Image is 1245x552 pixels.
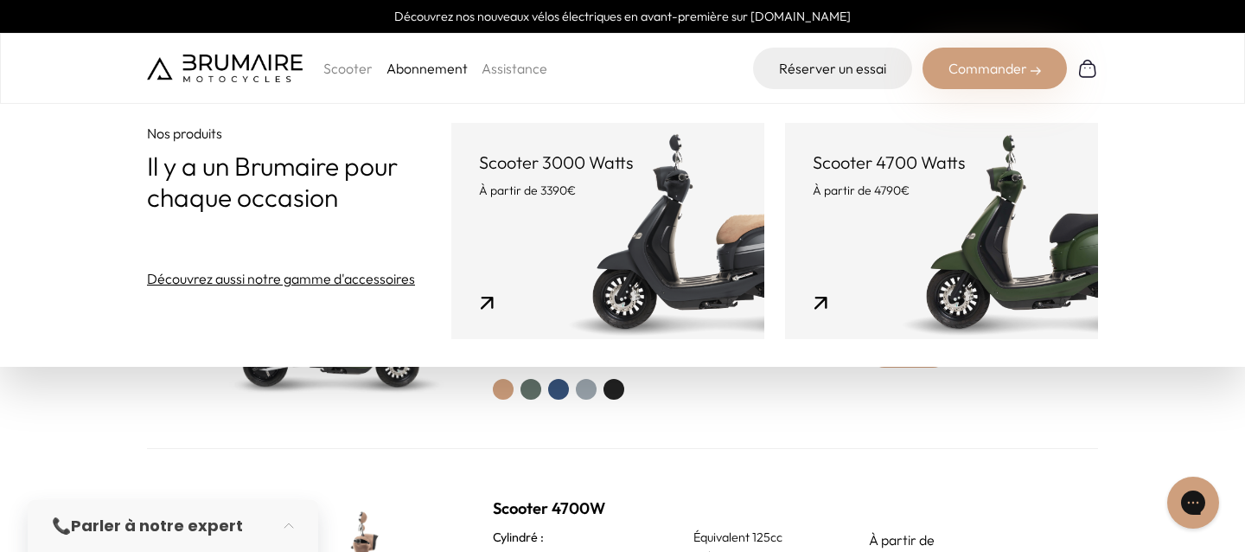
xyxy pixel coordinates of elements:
p: À partir de 3390€ [479,182,737,199]
p: Il y a un Brumaire pour chaque occasion [147,151,451,213]
p: À partir de 4790€ [813,182,1070,199]
iframe: Gorgias live chat messenger [1159,471,1228,535]
p: Scooter 4700 Watts [813,151,1070,175]
img: Brumaire Motocycles [147,55,303,82]
div: Commander [923,48,1067,89]
a: Abonnement [386,60,468,77]
p: Scooter [323,58,373,79]
a: Découvrez aussi notre gamme d'accessoires [147,268,415,289]
a: Assistance [482,60,547,77]
img: right-arrow-2.png [1031,66,1041,76]
h2: Scooter 4700W [493,497,827,521]
img: Panier [1077,58,1098,79]
p: À partir de [869,530,1036,550]
a: Scooter 3000 Watts À partir de 3390€ [451,123,764,339]
h3: Cylindré : [493,529,544,548]
a: Réserver un essai [753,48,912,89]
p: Équivalent 125cc [693,529,827,548]
a: Scooter 4700 Watts À partir de 4790€ [785,123,1098,339]
p: Scooter 3000 Watts [479,151,737,175]
p: Nos produits [147,123,451,144]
